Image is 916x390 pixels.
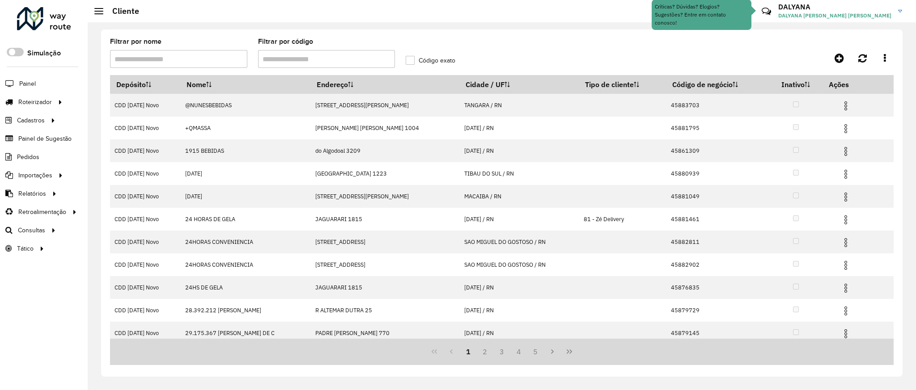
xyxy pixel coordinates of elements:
a: Contato Rápido [757,2,776,21]
td: [DATE] / RN [459,208,579,231]
button: 5 [527,343,544,360]
td: [DATE] / RN [459,276,579,299]
th: Ações [823,75,876,94]
h3: DALYANA [778,3,891,11]
td: [DATE] / RN [459,299,579,322]
td: 45881049 [666,185,769,208]
td: [DATE] / RN [459,139,579,162]
td: MACAIBA / RN [459,185,579,208]
td: [DATE] / RN [459,322,579,344]
td: [DATE] / RN [459,117,579,139]
td: 45876835 [666,276,769,299]
label: Filtrar por nome [110,36,161,47]
button: 3 [493,343,510,360]
td: 45882902 [666,253,769,276]
td: JAGUARARI 1815 [310,208,459,231]
td: CDD [DATE] Novo [110,94,180,117]
td: PADRE [PERSON_NAME] 770 [310,322,459,344]
th: Depósito [110,75,180,94]
span: DALYANA [PERSON_NAME] [PERSON_NAME] [778,12,891,20]
th: Inativo [769,75,823,94]
td: [STREET_ADDRESS][PERSON_NAME] [310,94,459,117]
td: [DATE] [180,162,310,185]
td: 24HORAS CONVENIENCIA [180,231,310,253]
td: 45879145 [666,322,769,344]
td: CDD [DATE] Novo [110,208,180,231]
span: Consultas [18,226,45,235]
th: Cidade / UF [459,75,579,94]
th: Tipo de cliente [579,75,666,94]
td: SAO MIGUEL DO GOSTOSO / RN [459,253,579,276]
span: Cadastros [17,116,45,125]
td: 45879729 [666,299,769,322]
span: Relatórios [18,189,46,198]
span: Tático [17,244,34,253]
button: 1 [460,343,477,360]
td: CDD [DATE] Novo [110,322,180,344]
td: do Algodoal 3209 [310,139,459,162]
button: Last Page [561,343,578,360]
td: 45881461 [666,208,769,231]
span: Retroalimentação [18,207,66,217]
td: 45882811 [666,231,769,253]
td: TANGARA / RN [459,94,579,117]
td: 24HORAS CONVENIENCIA [180,253,310,276]
td: @NUNESBEBIDAS [180,94,310,117]
td: CDD [DATE] Novo [110,299,180,322]
label: Filtrar por código [258,36,313,47]
td: 24 HORAS DE GELA [180,208,310,231]
button: 4 [510,343,527,360]
h2: Cliente [103,6,139,16]
td: 45861309 [666,139,769,162]
span: Importações [18,171,52,180]
td: [STREET_ADDRESS] [310,231,459,253]
td: JAGUARARI 1815 [310,276,459,299]
th: Nome [180,75,310,94]
span: Painel [19,79,36,88]
th: Código de negócio [666,75,769,94]
td: +QMASSA [180,117,310,139]
td: TIBAU DO SUL / RN [459,162,579,185]
td: CDD [DATE] Novo [110,185,180,208]
td: CDD [DATE] Novo [110,276,180,299]
td: CDD [DATE] Novo [110,253,180,276]
td: 29.175.367 [PERSON_NAME] DE C [180,322,310,344]
td: 45880939 [666,162,769,185]
label: Simulação [27,48,61,59]
td: [STREET_ADDRESS][PERSON_NAME] [310,185,459,208]
button: Next Page [544,343,561,360]
td: SAO MIGUEL DO GOSTOSO / RN [459,231,579,253]
td: [STREET_ADDRESS] [310,253,459,276]
td: CDD [DATE] Novo [110,139,180,162]
td: 24HS DE GELA [180,276,310,299]
td: [PERSON_NAME] [PERSON_NAME] 1004 [310,117,459,139]
span: Painel de Sugestão [18,134,72,143]
span: Pedidos [17,152,39,162]
span: Roteirizador [18,97,52,107]
th: Endereço [310,75,459,94]
td: 28.392.212 [PERSON_NAME] [180,299,310,322]
td: R ALTEMAR DUTRA 25 [310,299,459,322]
td: CDD [DATE] Novo [110,162,180,185]
td: 81 - Zé Delivery [579,208,666,231]
td: 45881795 [666,117,769,139]
td: CDD [DATE] Novo [110,117,180,139]
td: 1915 BEBIDAS [180,139,310,162]
td: [DATE] [180,185,310,208]
td: [GEOGRAPHIC_DATA] 1223 [310,162,459,185]
button: 2 [476,343,493,360]
td: CDD [DATE] Novo [110,231,180,253]
label: Código exato [406,56,455,65]
td: 45883703 [666,94,769,117]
